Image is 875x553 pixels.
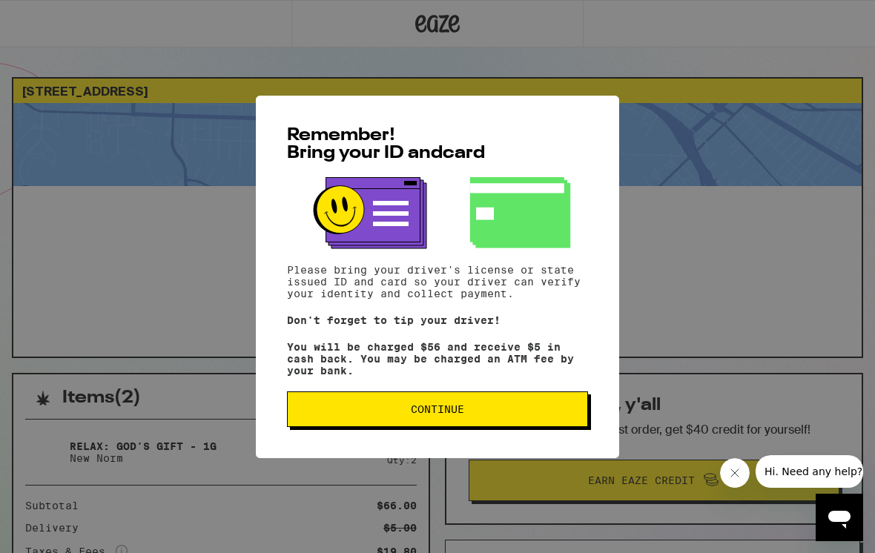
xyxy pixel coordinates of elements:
span: Continue [411,404,464,414]
span: Remember! Bring your ID and card [287,127,485,162]
iframe: Button to launch messaging window [816,494,863,541]
p: Don't forget to tip your driver! [287,314,588,326]
p: You will be charged $56 and receive $5 in cash back. You may be charged an ATM fee by your bank. [287,341,588,377]
iframe: Close message [720,458,750,488]
button: Continue [287,391,588,427]
iframe: Message from company [756,455,863,488]
p: Please bring your driver's license or state issued ID and card so your driver can verify your ide... [287,264,588,299]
